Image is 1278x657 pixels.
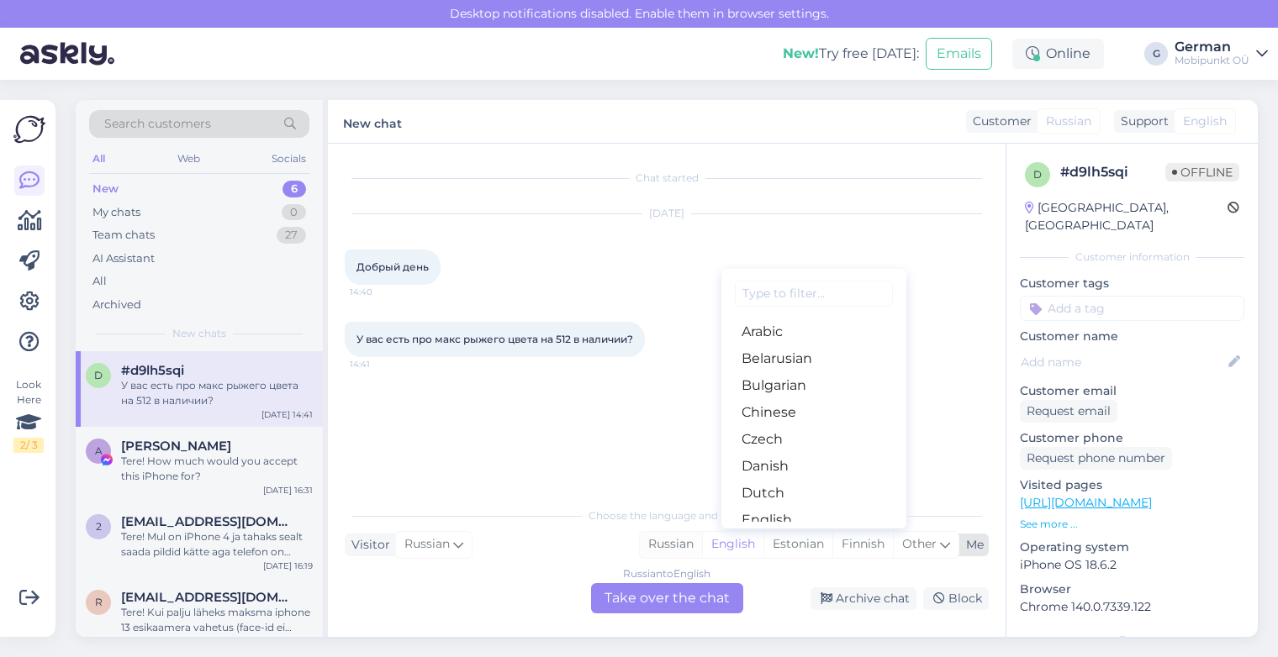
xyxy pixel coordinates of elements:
p: Customer email [1020,382,1244,400]
div: AI Assistant [92,250,155,267]
span: 14:41 [350,358,413,371]
img: Askly Logo [13,113,45,145]
span: 2 [96,520,102,533]
label: New chat [343,110,402,133]
span: Russian [404,535,450,554]
span: У вас есть про макс рыжего цвета на 512 в наличии? [356,333,633,345]
a: Danish [721,453,906,480]
a: GermanMobipunkt OÜ [1175,40,1268,67]
div: Support [1114,113,1169,130]
div: All [92,273,107,290]
div: Choose the language and reply [345,508,989,523]
a: Belarusian [721,345,906,372]
div: Socials [268,148,309,170]
div: Online [1012,39,1104,69]
div: Tere! How much would you accept this iPhone for? [121,454,313,484]
div: [DATE] [345,206,989,221]
div: Archive chat [811,587,916,610]
div: My chats [92,204,140,221]
div: Tere! Kui palju läheks maksma iphone 13 esikaamera vahetus (face-id ei tööta ka) [121,605,313,635]
div: Extra [1020,633,1244,648]
p: iPhone OS 18.6.2 [1020,556,1244,574]
div: Russian to English [623,566,710,581]
div: 0 [282,204,306,221]
div: Chat started [345,171,989,186]
a: Dutch [721,480,906,507]
div: Finnish [832,532,893,557]
span: R [95,596,103,608]
div: [DATE] 23:26 [260,635,313,648]
span: A [95,444,103,457]
div: Customer [966,113,1032,130]
input: Add a tag [1020,296,1244,321]
p: Visited pages [1020,476,1244,494]
div: 27 [277,227,306,244]
a: Arabic [721,318,906,345]
div: [DATE] 14:41 [261,408,313,421]
span: 21estbros@gmail.com [121,514,296,529]
span: Добрый день [356,260,429,273]
div: English [702,532,763,557]
div: Web [174,148,203,170]
button: Emails [926,38,992,70]
div: [DATE] 16:19 [263,560,313,572]
p: Customer name [1020,328,1244,345]
input: Type to filter... [735,281,893,307]
div: Estonian [763,532,832,557]
p: Customer phone [1020,429,1244,447]
div: German [1175,40,1249,54]
div: New [92,181,119,197]
a: Czech [721,426,906,453]
div: Try free [DATE]: [783,44,919,64]
div: Russian [640,532,702,557]
div: Request email [1020,400,1117,423]
div: Archived [92,297,141,313]
span: d [1033,168,1042,181]
div: # d9lh5sqi [1060,162,1165,182]
div: Customer information [1020,250,1244,265]
span: #d9lh5sqi [121,363,184,378]
span: Russian [1046,113,1091,130]
span: Raidonpeenoja@gmail.com [121,590,296,605]
span: 14:40 [350,286,413,298]
span: English [1183,113,1227,130]
span: New chats [172,326,226,341]
div: Tere! Mul on iPhone 4 ja tahaks sealt saada pildid kätte aga telefon on [PERSON_NAME] [PHONE_NUMB... [121,529,313,560]
div: Look Here [13,377,44,453]
p: See more ... [1020,517,1244,532]
b: New! [783,45,819,61]
div: G [1144,42,1168,66]
span: Search customers [104,115,211,133]
div: Take over the chat [591,583,743,613]
p: Customer tags [1020,275,1244,292]
div: [GEOGRAPHIC_DATA], [GEOGRAPHIC_DATA] [1025,199,1228,234]
div: У вас есть про макс рыжего цвета на 512 в наличии? [121,378,313,408]
input: Add name [1021,353,1225,371]
div: Request phone number [1020,447,1172,470]
div: 6 [283,181,306,197]
a: Bulgarian [721,372,906,399]
div: Me [959,536,984,554]
div: Mobipunkt OÜ [1175,54,1249,67]
span: Offline [1165,163,1239,181]
div: 2 / 3 [13,438,44,453]
p: Browser [1020,581,1244,598]
div: All [89,148,108,170]
p: Chrome 140.0.7339.122 [1020,598,1244,616]
div: Block [923,587,989,610]
span: Other [902,536,937,551]
a: [URL][DOMAIN_NAME] [1020,495,1152,510]
div: Visitor [345,536,390,554]
a: English [721,507,906,533]
a: Chinese [721,399,906,426]
p: Operating system [1020,539,1244,556]
div: [DATE] 16:31 [263,484,313,497]
div: Team chats [92,227,155,244]
span: d [94,369,103,381]
span: Aida Idimova [121,439,231,454]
